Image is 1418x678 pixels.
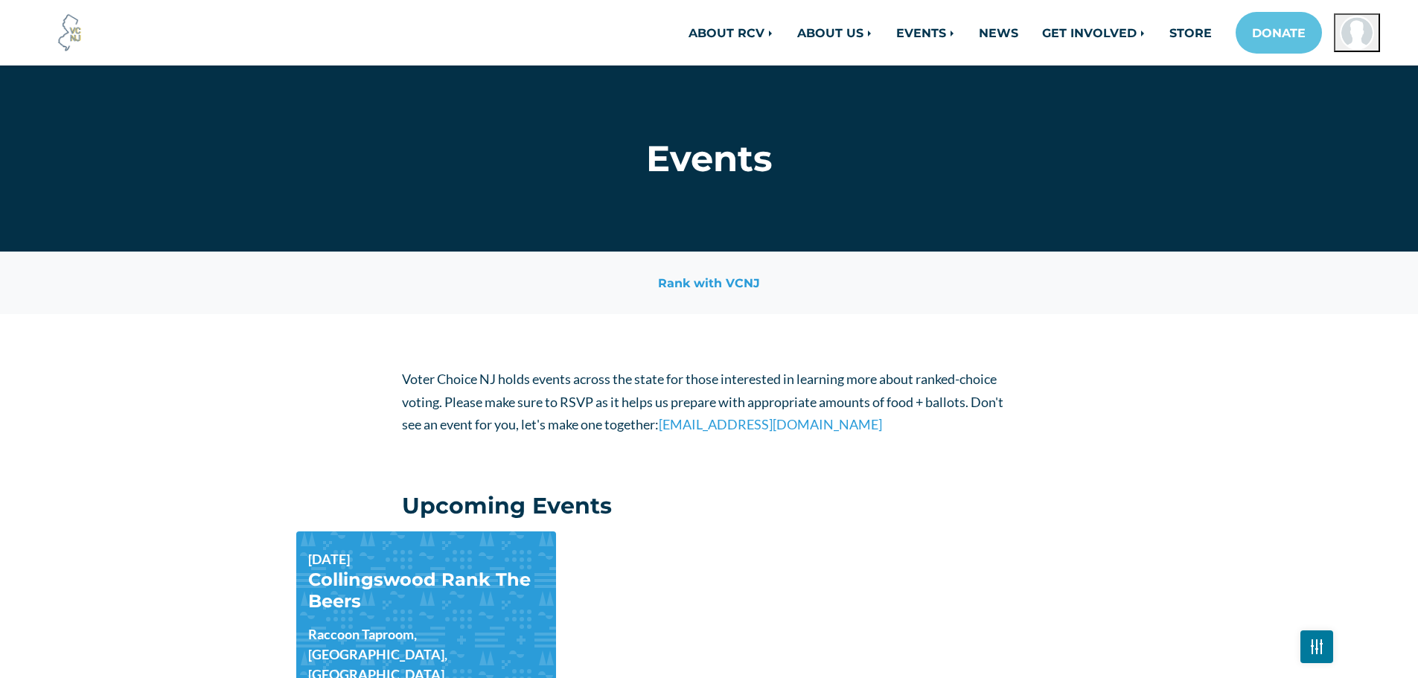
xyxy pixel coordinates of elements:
[1157,18,1224,48] a: STORE
[1030,18,1157,48] a: GET INVOLVED
[884,18,967,48] a: EVENTS
[402,493,612,519] h3: Upcoming Events
[308,569,531,612] a: Collingswood Rank The Beers
[403,12,1380,54] nav: Main navigation
[1236,12,1322,54] a: DONATE
[967,18,1030,48] a: NEWS
[402,368,1016,436] p: Voter Choice NJ holds events across the state for those interested in learning more about ranked-...
[785,18,884,48] a: ABOUT US
[659,416,882,432] a: [EMAIL_ADDRESS][DOMAIN_NAME]
[1334,13,1380,52] button: Open profile menu for Philip Welsh
[645,269,773,296] a: Rank with VCNJ
[1311,643,1323,650] img: Fader
[677,18,785,48] a: ABOUT RCV
[50,13,90,53] img: Voter Choice NJ
[308,551,350,567] b: [DATE]
[402,137,1016,180] h1: Events
[1340,16,1374,50] img: Philip Welsh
